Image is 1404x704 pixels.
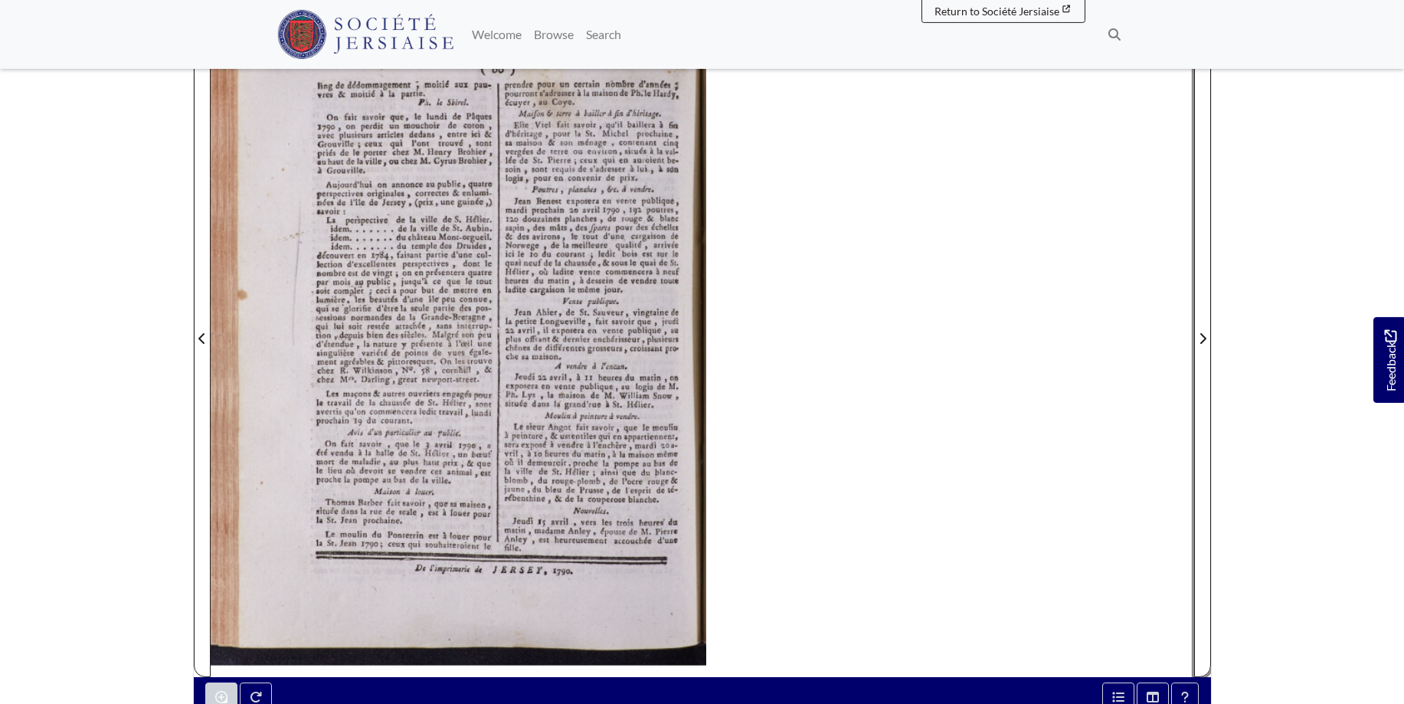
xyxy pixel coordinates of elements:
[934,5,1059,18] span: Return to Société Jersiaise
[1381,329,1399,391] span: Feedback
[580,19,627,50] a: Search
[1373,317,1404,403] a: Would you like to provide feedback?
[528,19,580,50] a: Browse
[277,10,454,59] img: Société Jersiaise
[466,19,528,50] a: Welcome
[277,6,454,63] a: Société Jersiaise logo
